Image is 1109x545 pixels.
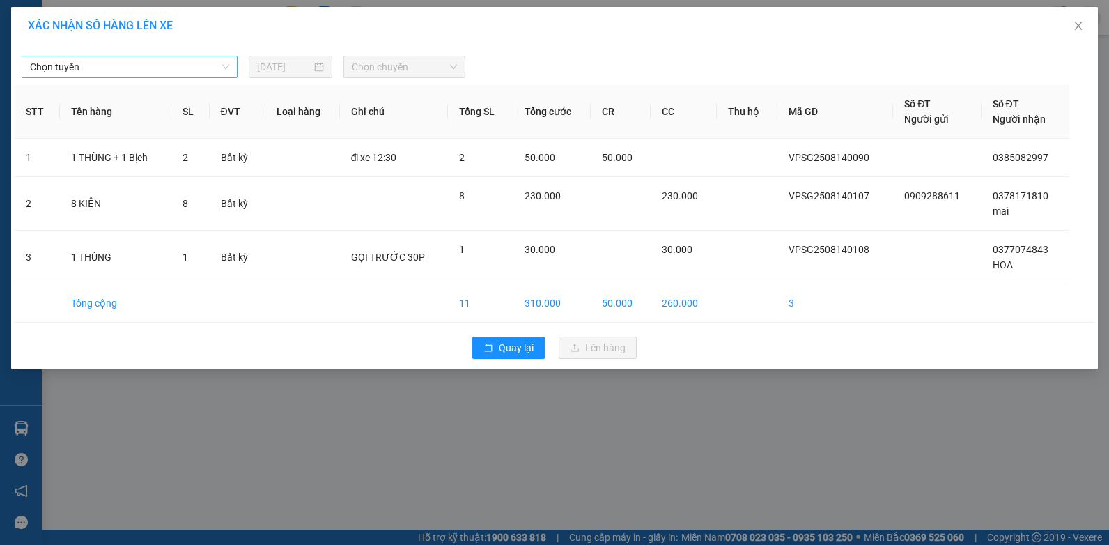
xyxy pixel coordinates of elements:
[351,152,397,163] span: đi xe 12:30
[777,85,894,139] th: Mã GD
[210,139,265,177] td: Bất kỳ
[210,177,265,231] td: Bất kỳ
[662,244,692,255] span: 30.000
[904,190,960,201] span: 0909288611
[257,59,311,75] input: 14/08/2025
[60,231,171,284] td: 1 THÙNG
[15,231,60,284] td: 3
[993,244,1048,255] span: 0377074843
[60,177,171,231] td: 8 KIỆN
[651,284,717,323] td: 260.000
[993,114,1046,125] span: Người nhận
[789,190,869,201] span: VPSG2508140107
[15,139,60,177] td: 1
[351,252,425,263] span: GỌI TRƯỚC 30P
[662,190,698,201] span: 230.000
[30,56,229,77] span: Chọn tuyến
[559,337,637,359] button: uploadLên hàng
[993,152,1048,163] span: 0385082997
[591,85,651,139] th: CR
[448,284,513,323] td: 11
[265,85,340,139] th: Loại hàng
[993,206,1009,217] span: mai
[717,85,777,139] th: Thu hộ
[777,284,894,323] td: 3
[904,114,949,125] span: Người gửi
[513,85,591,139] th: Tổng cước
[459,152,465,163] span: 2
[340,85,449,139] th: Ghi chú
[15,85,60,139] th: STT
[904,98,931,109] span: Số ĐT
[210,85,265,139] th: ĐVT
[789,152,869,163] span: VPSG2508140090
[15,177,60,231] td: 2
[1059,7,1098,46] button: Close
[483,343,493,354] span: rollback
[60,284,171,323] td: Tổng cộng
[651,85,717,139] th: CC
[183,152,188,163] span: 2
[352,56,456,77] span: Chọn chuyến
[459,190,465,201] span: 8
[448,85,513,139] th: Tổng SL
[525,244,555,255] span: 30.000
[591,284,651,323] td: 50.000
[513,284,591,323] td: 310.000
[993,98,1019,109] span: Số ĐT
[28,19,173,32] span: XÁC NHẬN SỐ HÀNG LÊN XE
[459,244,465,255] span: 1
[183,252,188,263] span: 1
[525,190,561,201] span: 230.000
[499,340,534,355] span: Quay lại
[993,259,1013,270] span: HOA
[1073,20,1084,31] span: close
[183,198,188,209] span: 8
[171,85,209,139] th: SL
[60,85,171,139] th: Tên hàng
[60,139,171,177] td: 1 THÙNG + 1 Bịch
[789,244,869,255] span: VPSG2508140108
[602,152,633,163] span: 50.000
[993,190,1048,201] span: 0378171810
[472,337,545,359] button: rollbackQuay lại
[210,231,265,284] td: Bất kỳ
[525,152,555,163] span: 50.000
